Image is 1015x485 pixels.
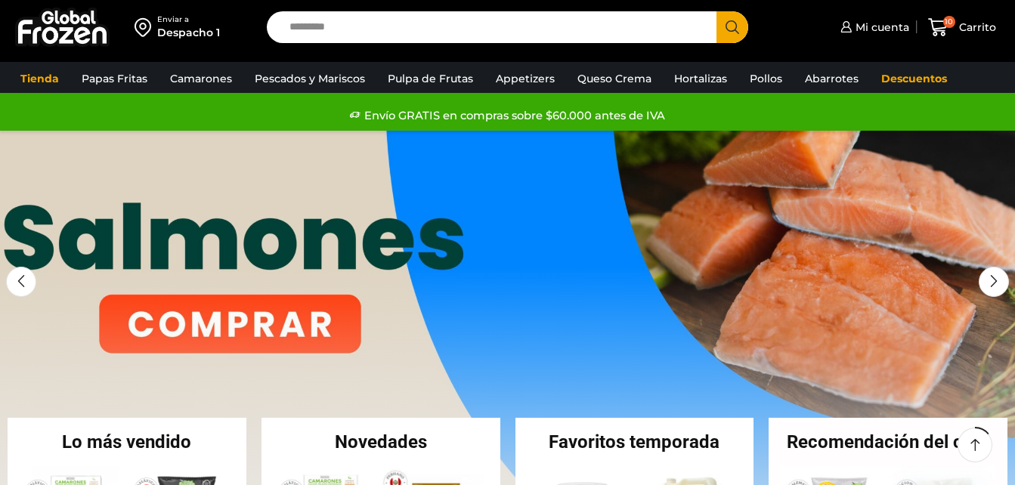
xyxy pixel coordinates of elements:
a: Abarrotes [797,64,866,93]
a: Queso Crema [570,64,659,93]
div: Enviar a [157,14,220,25]
a: Appetizers [488,64,562,93]
span: Carrito [955,20,996,35]
a: Pulpa de Frutas [380,64,481,93]
h2: Recomendación del chef [769,433,1007,451]
img: address-field-icon.svg [135,14,157,40]
a: Pescados y Mariscos [247,64,373,93]
h2: Novedades [261,433,500,451]
a: Papas Fritas [74,64,155,93]
span: Mi cuenta [852,20,909,35]
a: Pollos [742,64,790,93]
h2: Favoritos temporada [515,433,754,451]
div: Despacho 1 [157,25,220,40]
a: Descuentos [874,64,955,93]
button: Search button [716,11,748,43]
a: 10 Carrito [924,10,1000,45]
div: Next slide [979,267,1009,297]
a: Mi cuenta [837,12,909,42]
div: Previous slide [6,267,36,297]
h2: Lo más vendido [8,433,246,451]
a: Camarones [162,64,240,93]
span: 10 [943,16,955,28]
a: Hortalizas [667,64,735,93]
a: Tienda [13,64,67,93]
